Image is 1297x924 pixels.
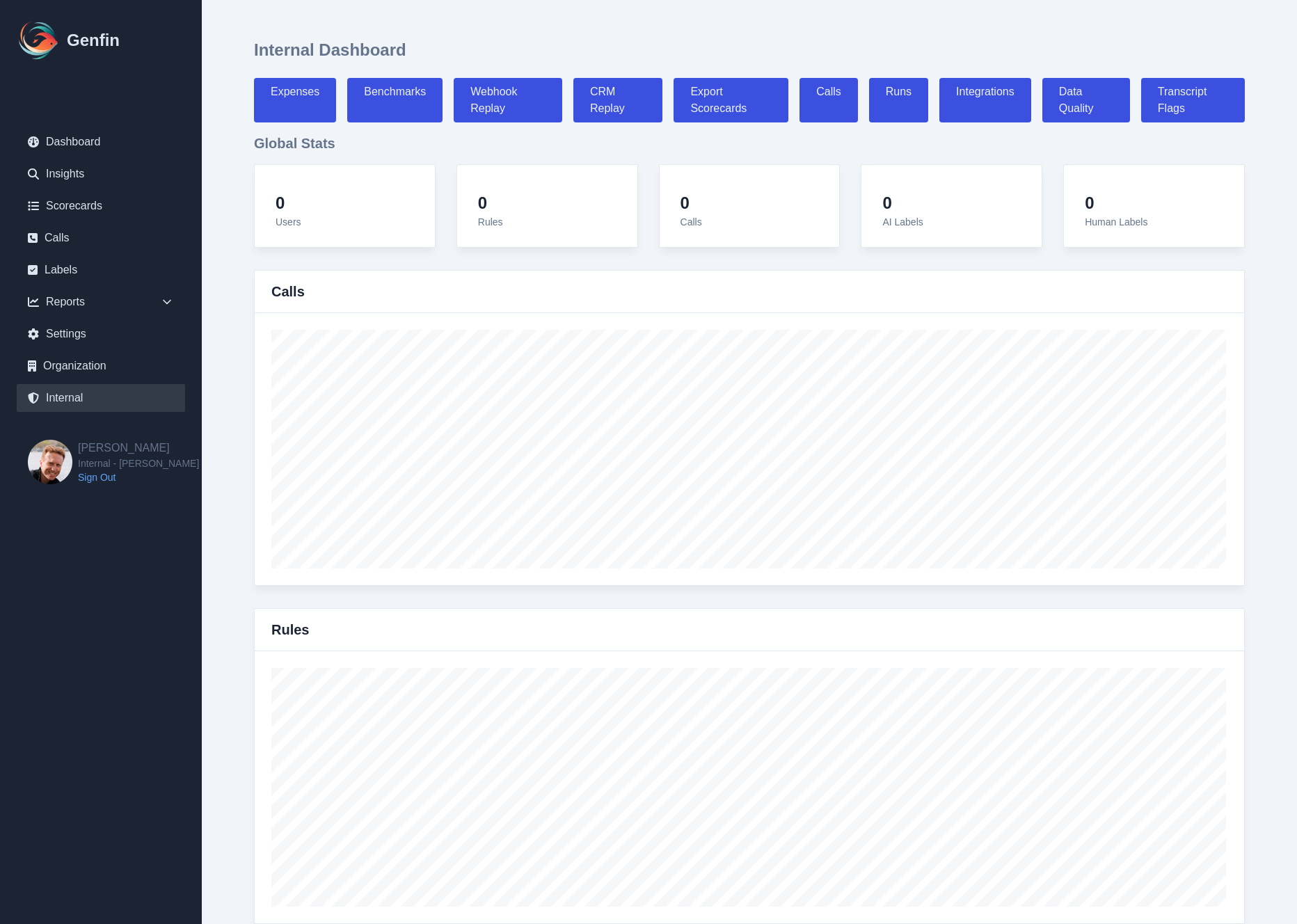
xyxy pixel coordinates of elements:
span: Rules [478,216,503,228]
a: Calls [799,78,858,122]
span: Users [276,216,301,228]
h3: Global Stats [254,134,1245,153]
img: Brian Dunagan [28,440,72,484]
h4: 0 [478,193,503,214]
a: Calls [17,224,185,252]
a: Integrations [939,78,1031,122]
a: Webhook Replay [454,78,562,122]
a: Data Quality [1042,78,1130,122]
span: Human Labels [1085,216,1147,228]
a: Export Scorecards [674,78,788,122]
h4: 0 [882,193,923,214]
h3: Calls [271,282,305,301]
span: AI Labels [882,216,923,228]
a: Insights [17,160,185,188]
span: Internal - [PERSON_NAME] [78,456,199,470]
a: Settings [17,320,185,348]
div: Reports [17,288,185,316]
span: Calls [681,216,702,228]
h4: 0 [681,193,702,214]
a: Labels [17,256,185,284]
a: Dashboard [17,128,185,156]
h2: [PERSON_NAME] [78,440,199,456]
a: CRM Replay [573,78,662,122]
h1: Internal Dashboard [254,39,406,61]
a: Scorecards [17,192,185,220]
a: Internal [17,384,185,412]
img: Logo [17,18,61,63]
h3: Rules [271,620,309,639]
h4: 0 [276,193,301,214]
a: Expenses [254,78,336,122]
h4: 0 [1085,193,1147,214]
a: Runs [869,78,928,122]
a: Benchmarks [347,78,443,122]
a: Organization [17,352,185,380]
a: Transcript Flags [1141,78,1245,122]
h1: Genfin [67,29,120,51]
a: Sign Out [78,470,199,484]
